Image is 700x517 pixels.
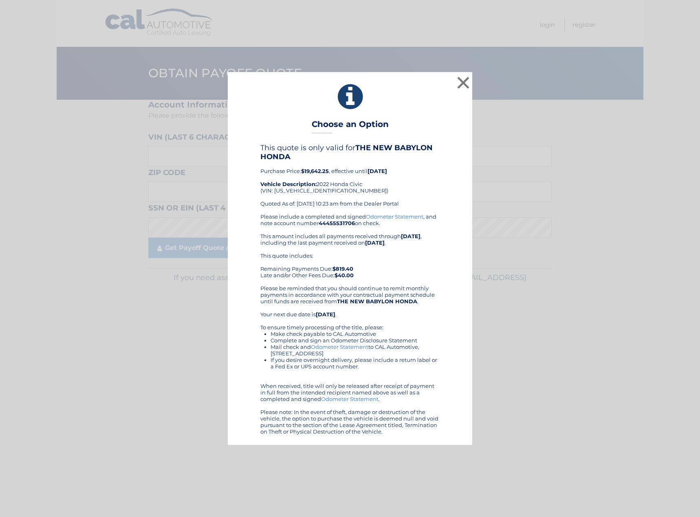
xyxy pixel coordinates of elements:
strong: Vehicle Description: [260,181,317,187]
h4: This quote is only valid for [260,143,440,161]
b: THE NEW BABYLON HONDA [337,298,417,305]
b: THE NEW BABYLON HONDA [260,143,433,161]
b: 44455531706 [319,220,355,226]
h3: Choose an Option [312,119,389,134]
li: Mail check and to CAL Automotive, [STREET_ADDRESS] [271,344,440,357]
div: Please include a completed and signed , and note account number on check. This amount includes al... [260,213,440,435]
b: [DATE] [316,311,335,318]
b: [DATE] [368,168,387,174]
button: × [455,74,471,91]
b: $819.40 [332,265,353,272]
a: Odometer Statement [321,396,379,402]
b: [DATE] [365,239,385,246]
div: This quote includes: Remaining Payments Due: Late and/or Other Fees Due: [260,252,440,278]
li: Complete and sign an Odometer Disclosure Statement [271,337,440,344]
a: Odometer Statement [366,213,423,220]
li: Make check payable to CAL Automotive [271,331,440,337]
li: If you desire overnight delivery, please include a return label or a Fed Ex or UPS account number. [271,357,440,370]
b: $40.00 [335,272,354,278]
b: [DATE] [401,233,420,239]
b: $19,642.25 [301,168,329,174]
a: Odometer Statement [311,344,368,350]
div: Purchase Price: , effective until 2022 Honda Civic (VIN: [US_VEHICLE_IDENTIFICATION_NUMBER]) Quot... [260,143,440,213]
